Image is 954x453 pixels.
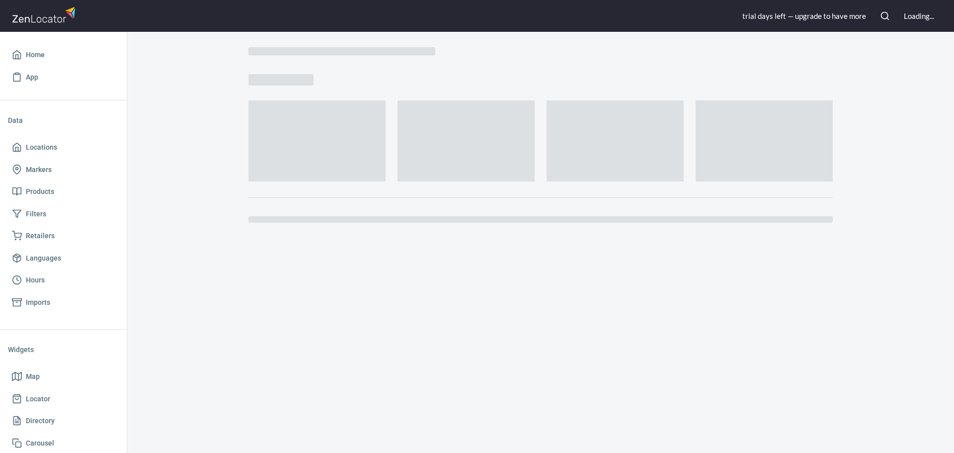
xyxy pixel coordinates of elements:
[12,4,79,25] img: zenlocator
[8,136,119,159] a: Locations
[8,203,119,225] a: Filters
[26,370,40,383] span: Map
[8,108,119,132] li: Data
[26,141,57,154] span: Locations
[8,225,119,247] a: Retailers
[8,159,119,181] a: Markers
[26,437,54,450] span: Carousel
[8,181,119,203] a: Products
[26,274,45,286] span: Hours
[8,269,119,291] a: Hours
[904,11,934,21] div: Loading...
[26,164,52,176] span: Markers
[26,252,61,265] span: Languages
[8,410,119,432] a: Directory
[26,208,46,220] span: Filters
[26,296,50,309] span: Imports
[8,291,119,314] a: Imports
[26,185,54,198] span: Products
[26,415,55,427] span: Directory
[8,247,119,270] a: Languages
[742,11,866,21] div: trial day s left — upgrade to have more
[8,388,119,410] a: Locator
[26,393,50,405] span: Locator
[8,365,119,388] a: Map
[26,49,45,61] span: Home
[8,338,119,362] li: Widgets
[874,5,896,27] button: Search
[26,230,55,242] span: Retailers
[26,71,38,84] span: App
[8,44,119,66] a: Home
[8,66,119,89] a: App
